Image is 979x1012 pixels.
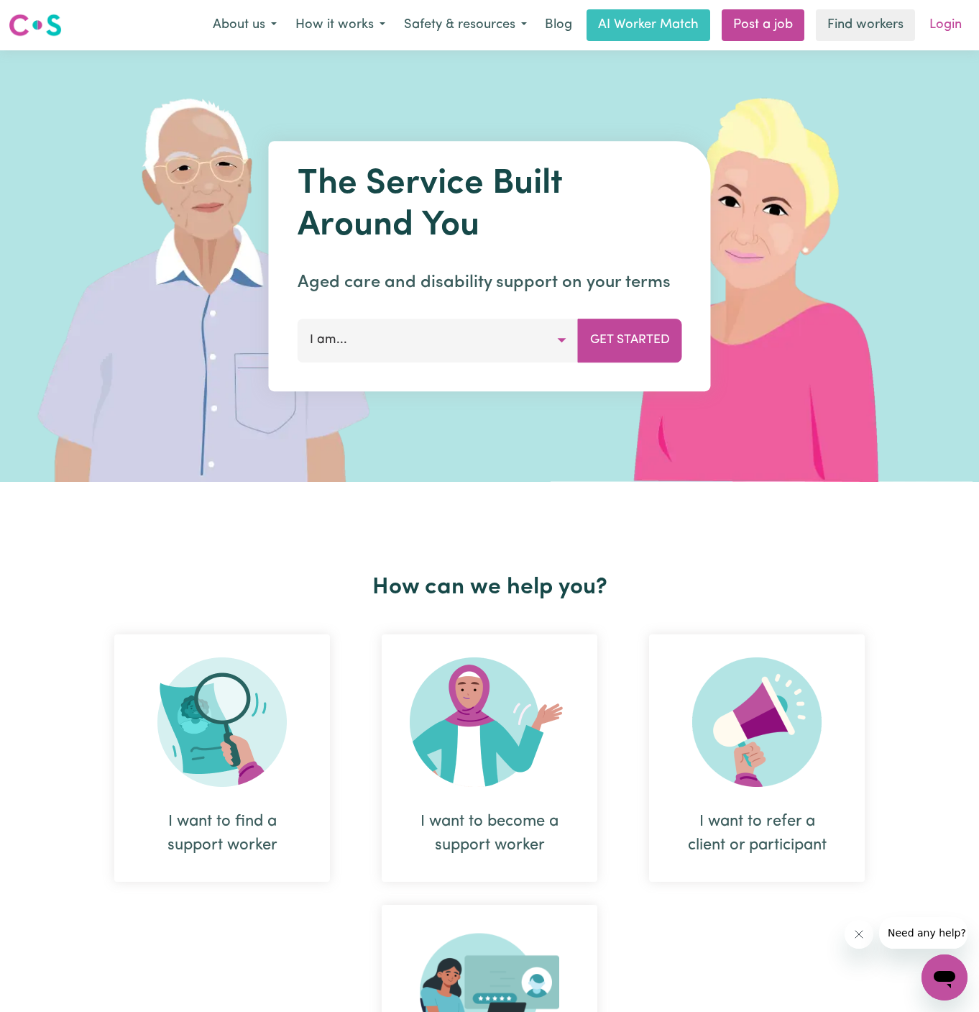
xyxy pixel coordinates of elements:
[9,12,62,38] img: Careseekers logo
[879,917,967,949] iframe: Message from company
[692,657,822,787] img: Refer
[298,164,682,247] h1: The Service Built Around You
[298,270,682,296] p: Aged care and disability support on your terms
[157,657,287,787] img: Search
[286,10,395,40] button: How it works
[684,810,830,857] div: I want to refer a client or participant
[149,810,295,857] div: I want to find a support worker
[536,9,581,41] a: Blog
[88,574,891,601] h2: How can we help you?
[9,9,62,42] a: Careseekers logo
[816,9,915,41] a: Find workers
[382,634,597,882] div: I want to become a support worker
[203,10,286,40] button: About us
[722,9,804,41] a: Post a job
[649,634,865,882] div: I want to refer a client or participant
[410,657,569,787] img: Become Worker
[416,810,563,857] div: I want to become a support worker
[587,9,710,41] a: AI Worker Match
[578,319,682,362] button: Get Started
[395,10,536,40] button: Safety & resources
[298,319,579,362] button: I am...
[845,920,873,949] iframe: Close message
[114,634,330,882] div: I want to find a support worker
[921,954,967,1000] iframe: Button to launch messaging window
[921,9,970,41] a: Login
